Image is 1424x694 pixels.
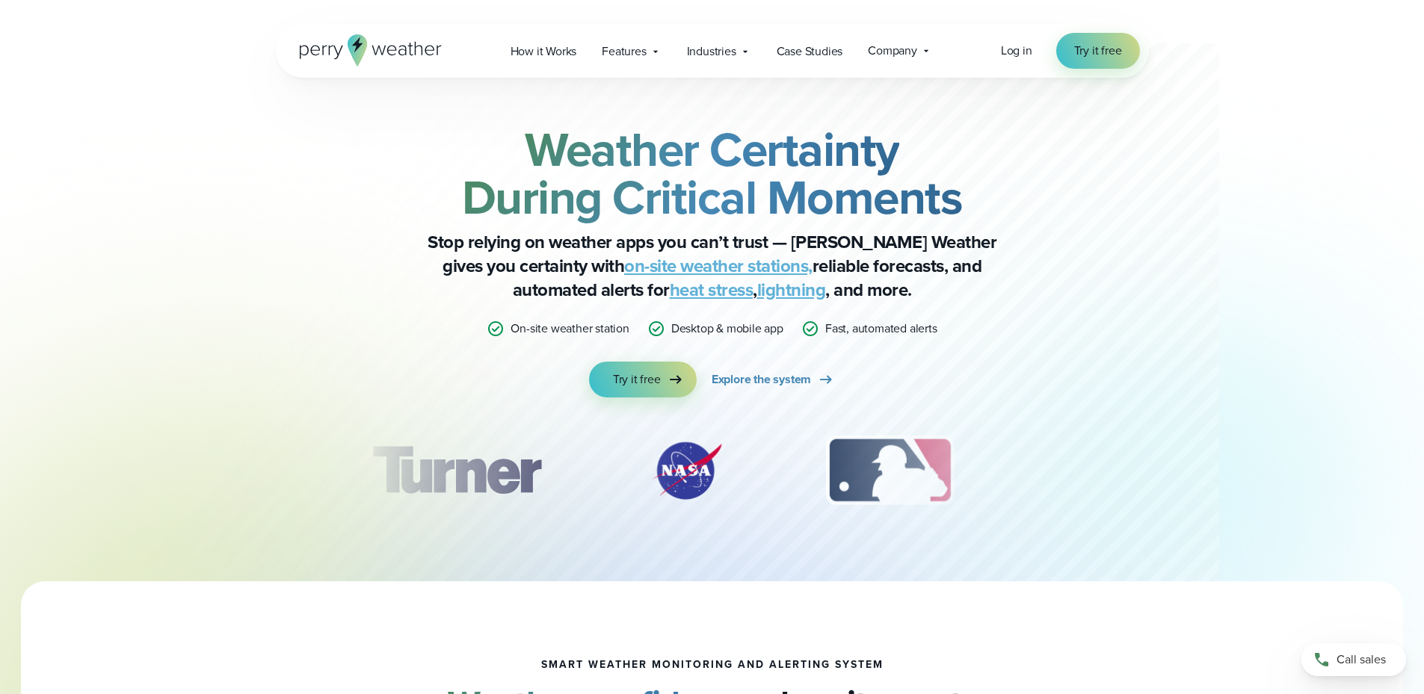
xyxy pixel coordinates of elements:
[413,230,1011,302] p: Stop relying on weather apps you can’t trust — [PERSON_NAME] Weather gives you certainty with rel...
[1041,433,1160,508] img: PGA.svg
[712,371,811,388] span: Explore the system
[613,371,661,388] span: Try it free
[541,659,884,671] h1: smart weather monitoring and alerting system
[712,362,835,397] a: Explore the system
[825,320,937,338] p: Fast, automated alerts
[1074,42,1122,60] span: Try it free
[350,433,562,508] div: 1 of 12
[757,276,826,303] a: lightning
[811,433,969,508] div: 3 of 12
[1001,42,1032,59] span: Log in
[671,320,783,338] p: Desktop & mobile app
[764,36,856,66] a: Case Studies
[670,276,753,303] a: heat stress
[1001,42,1032,60] a: Log in
[1056,33,1140,69] a: Try it free
[498,36,590,66] a: How it Works
[462,114,963,232] strong: Weather Certainty During Critical Moments
[511,43,577,61] span: How it Works
[635,433,739,508] img: NASA.svg
[1337,651,1386,669] span: Call sales
[624,252,813,279] a: on-site weather stations,
[635,433,739,508] div: 2 of 12
[511,320,629,338] p: On-site weather station
[589,362,697,397] a: Try it free
[1301,643,1406,676] a: Call sales
[602,43,646,61] span: Features
[351,433,1074,515] div: slideshow
[868,42,917,60] span: Company
[1041,433,1160,508] div: 4 of 12
[687,43,736,61] span: Industries
[350,433,562,508] img: Turner-Construction_1.svg
[811,433,969,508] img: MLB.svg
[777,43,843,61] span: Case Studies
